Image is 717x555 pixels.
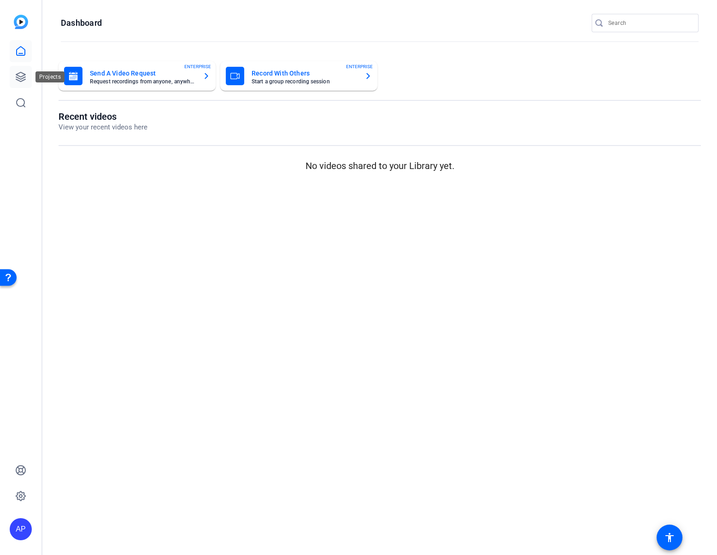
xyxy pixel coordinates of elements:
[59,61,216,91] button: Send A Video RequestRequest recordings from anyone, anywhereENTERPRISE
[608,18,691,29] input: Search
[59,122,147,133] p: View your recent videos here
[59,159,701,173] p: No videos shared to your Library yet.
[90,79,195,84] mat-card-subtitle: Request recordings from anyone, anywhere
[90,68,195,79] mat-card-title: Send A Video Request
[252,79,357,84] mat-card-subtitle: Start a group recording session
[10,518,32,540] div: AP
[59,111,147,122] h1: Recent videos
[184,63,211,70] span: ENTERPRISE
[35,71,65,82] div: Projects
[346,63,373,70] span: ENTERPRISE
[252,68,357,79] mat-card-title: Record With Others
[664,532,675,543] mat-icon: accessibility
[61,18,102,29] h1: Dashboard
[14,15,28,29] img: blue-gradient.svg
[220,61,377,91] button: Record With OthersStart a group recording sessionENTERPRISE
